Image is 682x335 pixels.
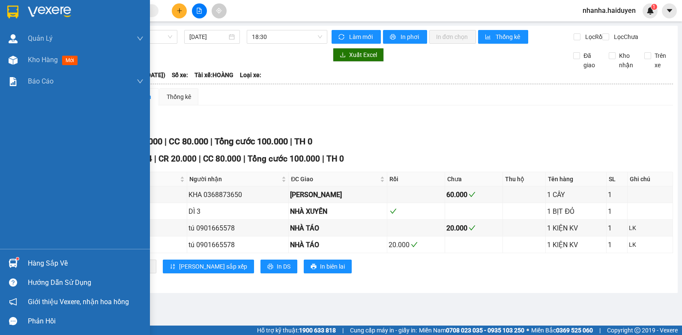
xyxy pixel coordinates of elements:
[478,30,528,44] button: bar-chartThống kê
[629,223,671,233] div: LK
[531,326,593,335] span: Miền Bắc
[176,8,182,14] span: plus
[210,136,212,147] span: |
[340,52,346,59] span: download
[248,154,320,164] span: Tổng cước 100.000
[547,189,605,200] div: 1 CÂY
[252,30,322,43] span: 18:30
[188,206,287,217] div: DÌ 3
[203,154,241,164] span: CC 80.000
[547,206,605,217] div: 1 BỊT ĐỎ
[163,260,254,273] button: sort-ascending[PERSON_NAME] sắp xếp
[188,223,287,233] div: tú 0901665578
[646,7,654,15] img: icon-new-feature
[582,32,605,42] span: Lọc Rồi
[628,172,673,186] th: Ghi chú
[28,315,144,328] div: Phản hồi
[446,223,501,233] div: 20.000
[291,174,378,184] span: ĐC Giao
[28,257,144,270] div: Hàng sắp về
[260,260,297,273] button: printerIn DS
[496,32,521,42] span: Thống kê
[634,327,640,333] span: copyright
[629,240,671,249] div: LK
[429,30,476,44] button: In đơn chọn
[349,32,374,42] span: Làm mới
[662,3,677,18] button: caret-down
[243,154,245,164] span: |
[159,154,197,164] span: CR 20.000
[28,76,54,87] span: Báo cáo
[338,34,346,41] span: sync
[290,136,292,147] span: |
[387,172,445,186] th: Rồi
[419,326,524,335] span: Miền Nam
[9,77,18,86] img: solution-icon
[547,239,605,250] div: 1 KIỆN KV
[290,189,386,200] div: [PERSON_NAME]
[349,50,377,60] span: Xuất Excel
[28,296,129,307] span: Giới thiệu Vexere, nhận hoa hồng
[666,7,673,15] span: caret-down
[167,92,191,102] div: Thống kê
[28,33,53,44] span: Quản Lý
[469,224,476,231] span: check
[154,154,156,164] span: |
[332,30,381,44] button: syncLàm mới
[212,3,227,18] button: aim
[390,34,397,41] span: printer
[401,32,420,42] span: In phơi
[9,34,18,43] img: warehouse-icon
[469,191,476,198] span: check
[9,56,18,65] img: warehouse-icon
[350,326,417,335] span: Cung cấp máy in - giấy in:
[216,8,222,14] span: aim
[616,51,638,70] span: Kho nhận
[137,78,144,85] span: down
[215,136,288,147] span: Tổng cước 100.000
[503,172,546,186] th: Thu hộ
[547,223,605,233] div: 1 KIỆN KV
[9,259,18,268] img: warehouse-icon
[290,239,386,250] div: NHÀ TÁO
[194,70,233,80] span: Tài xế: HOÀNG
[599,326,601,335] span: |
[9,278,17,287] span: question-circle
[304,260,352,273] button: printerIn biên lai
[179,262,247,271] span: [PERSON_NAME] sắp xếp
[199,154,201,164] span: |
[267,263,273,270] span: printer
[172,70,188,80] span: Số xe:
[169,136,208,147] span: CC 80.000
[311,263,317,270] span: printer
[294,136,312,147] span: TH 0
[383,30,427,44] button: printerIn phơi
[411,241,418,248] span: check
[608,189,626,200] div: 1
[28,276,144,289] div: Hướng dẫn sử dụng
[240,70,261,80] span: Loại xe:
[320,262,345,271] span: In biên lai
[445,172,503,186] th: Chưa
[16,257,19,260] sup: 1
[196,8,202,14] span: file-add
[277,262,290,271] span: In DS
[546,172,607,186] th: Tên hàng
[290,206,386,217] div: NHÀ XUYẾN
[322,154,324,164] span: |
[170,263,176,270] span: sort-ascending
[580,51,602,70] span: Đã giao
[651,51,673,70] span: Trên xe
[610,32,640,42] span: Lọc Chưa
[333,48,384,62] button: downloadXuất Excel
[9,298,17,306] span: notification
[651,4,657,10] sup: 1
[342,326,344,335] span: |
[62,56,78,65] span: mới
[188,239,287,250] div: tú 0901665578
[608,223,626,233] div: 1
[556,327,593,334] strong: 0369 525 060
[485,34,492,41] span: bar-chart
[608,239,626,250] div: 1
[607,172,628,186] th: SL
